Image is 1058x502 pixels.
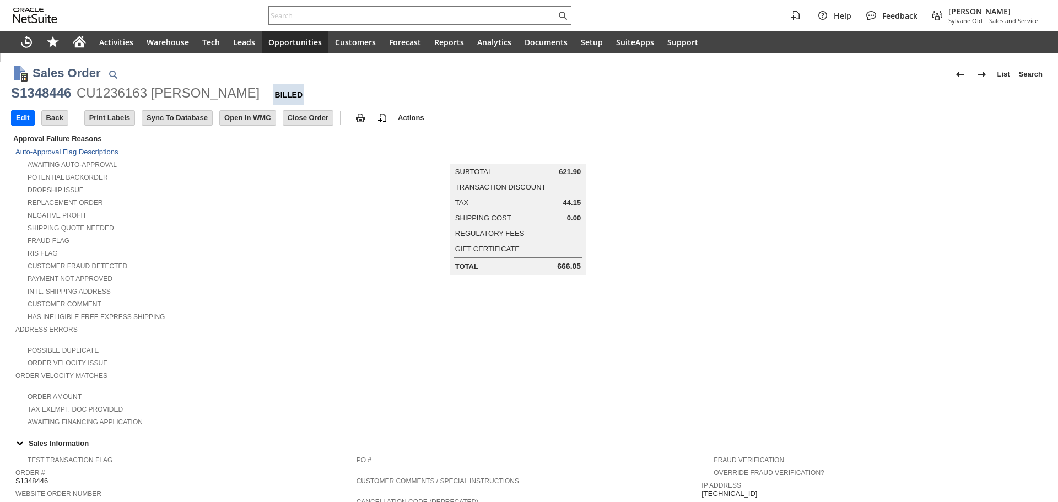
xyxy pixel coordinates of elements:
a: Home [66,31,93,53]
a: Activities [93,31,140,53]
img: print.svg [354,111,367,125]
a: Documents [518,31,574,53]
svg: logo [13,8,57,23]
a: Intl. Shipping Address [28,288,111,295]
a: Shipping Cost [455,214,511,222]
a: Transaction Discount [455,183,546,191]
a: Opportunities [262,31,328,53]
span: Feedback [882,10,917,21]
a: Fraud Verification [714,456,784,464]
span: Leads [233,37,255,47]
a: Analytics [471,31,518,53]
span: Warehouse [147,37,189,47]
span: Tech [202,37,220,47]
a: Support [661,31,705,53]
a: Customers [328,31,382,53]
a: Potential Backorder [28,174,108,181]
span: Sylvane Old [948,17,983,25]
img: Previous [953,68,967,81]
img: Next [975,68,989,81]
input: Back [42,111,68,125]
span: [PERSON_NAME] [948,6,1038,17]
input: Search [269,9,556,22]
a: Reports [428,31,471,53]
a: Fraud Flag [28,237,69,245]
a: Payment not approved [28,275,112,283]
span: Setup [581,37,603,47]
svg: Recent Records [20,35,33,48]
span: - [985,17,987,25]
a: Order Amount [28,393,82,401]
a: Order Velocity Matches [15,372,107,380]
svg: Home [73,35,86,48]
a: IP Address [701,482,741,489]
a: Customer Comments / Special Instructions [357,477,519,485]
span: 666.05 [557,262,581,271]
a: Order Velocity Issue [28,359,107,367]
input: Sync To Database [142,111,212,125]
span: Support [667,37,698,47]
a: Test Transaction Flag [28,456,112,464]
input: Edit [12,111,34,125]
div: Shortcuts [40,31,66,53]
a: Auto-Approval Flag Descriptions [15,148,118,156]
a: Awaiting Auto-Approval [28,161,117,169]
div: Sales Information [11,436,1043,450]
a: Address Errors [15,326,78,333]
div: Approval Failure Reasons [11,132,352,145]
caption: Summary [450,146,586,164]
span: Reports [434,37,464,47]
a: Tax [455,198,468,207]
span: [TECHNICAL_ID] [701,489,757,498]
a: Recent Records [13,31,40,53]
span: SuiteApps [616,37,654,47]
a: RIS flag [28,250,58,257]
span: 621.90 [559,168,581,176]
a: Total [455,262,478,271]
input: Open In WMC [220,111,276,125]
a: List [993,66,1014,83]
div: CU1236163 [PERSON_NAME] [77,84,260,102]
a: Tax Exempt. Doc Provided [28,406,123,413]
td: Sales Information [11,436,1047,450]
span: Customers [335,37,376,47]
span: Documents [525,37,568,47]
a: Tech [196,31,226,53]
a: Regulatory Fees [455,229,524,237]
span: S1348446 [15,477,48,485]
span: Analytics [477,37,511,47]
a: Forecast [382,31,428,53]
span: Sales and Service [989,17,1038,25]
a: Setup [574,31,609,53]
a: Customer Fraud Detected [28,262,127,270]
a: Actions [393,114,429,122]
a: Replacement Order [28,199,102,207]
span: Opportunities [268,37,322,47]
a: Search [1014,66,1047,83]
a: Leads [226,31,262,53]
div: Billed [273,84,305,105]
a: Shipping Quote Needed [28,224,114,232]
span: 0.00 [567,214,581,223]
img: add-record.svg [376,111,389,125]
a: Negative Profit [28,212,87,219]
a: Possible Duplicate [28,347,99,354]
svg: Search [556,9,569,22]
div: S1348446 [11,84,71,102]
h1: Sales Order [33,64,101,82]
a: Customer Comment [28,300,101,308]
a: Gift Certificate [455,245,520,253]
a: Override Fraud Verification? [714,469,824,477]
a: PO # [357,456,371,464]
a: Dropship Issue [28,186,84,194]
a: Order # [15,469,45,477]
a: SuiteApps [609,31,661,53]
input: Close Order [283,111,333,125]
input: Print Labels [85,111,134,125]
span: 44.15 [563,198,581,207]
a: Warehouse [140,31,196,53]
span: Help [834,10,851,21]
a: Website Order Number [15,490,101,498]
svg: Shortcuts [46,35,60,48]
span: Forecast [389,37,421,47]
